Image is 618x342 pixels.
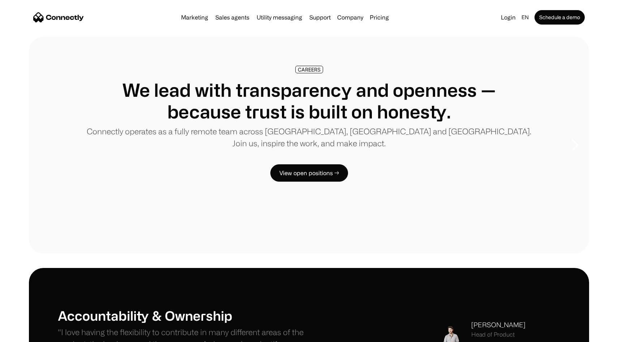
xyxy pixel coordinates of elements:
h1: Accountability & Ownership [58,308,309,323]
a: home [33,12,84,23]
div: en [522,12,529,22]
a: Sales agents [213,14,252,20]
div: carousel [29,37,589,254]
aside: Language selected: English [7,329,43,339]
div: [PERSON_NAME] [471,320,525,330]
a: Pricing [367,14,392,20]
div: CAREERS [298,67,321,72]
a: Support [306,14,334,20]
a: View open positions → [270,164,348,182]
div: Head of Product [471,331,525,338]
a: Marketing [178,14,211,20]
p: Connectly operates as a fully remote team across [GEOGRAPHIC_DATA], [GEOGRAPHIC_DATA] and [GEOGRA... [87,125,531,149]
a: Schedule a demo [535,10,585,25]
div: en [519,12,533,22]
div: Company [335,12,365,22]
ul: Language list [14,329,43,339]
div: 1 of 8 [29,37,589,254]
a: Utility messaging [254,14,305,20]
div: Company [337,12,363,22]
h1: We lead with transparency and openness — because trust is built on honesty. [87,79,531,122]
div: next slide [560,109,589,181]
a: Login [498,12,519,22]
